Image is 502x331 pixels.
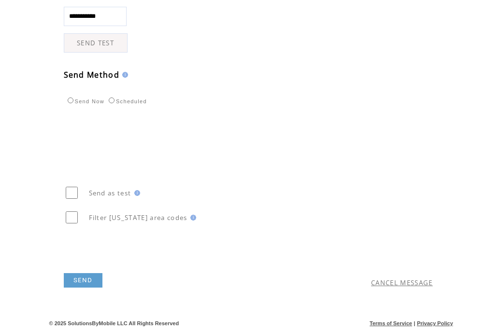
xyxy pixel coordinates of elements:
[131,190,140,196] img: help.gif
[370,320,412,326] a: Terms of Service
[119,72,128,78] img: help.gif
[49,320,179,326] span: © 2025 SolutionsByMobile LLC All Rights Reserved
[68,97,73,103] input: Send Now
[65,98,104,104] label: Send Now
[371,278,433,287] a: CANCEL MESSAGE
[64,69,120,80] span: Send Method
[417,320,453,326] a: Privacy Policy
[89,189,131,197] span: Send as test
[89,213,187,222] span: Filter [US_STATE] area codes
[187,215,196,221] img: help.gif
[414,320,415,326] span: |
[106,98,147,104] label: Scheduled
[109,97,115,103] input: Scheduled
[64,33,128,53] a: SEND TEST
[64,273,102,288] a: SEND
